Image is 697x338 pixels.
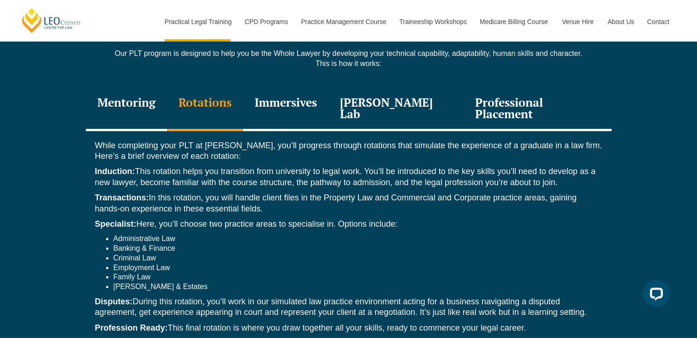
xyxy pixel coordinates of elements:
[95,323,168,332] strong: Profession Ready:
[95,167,135,176] strong: Induction:
[95,140,602,162] p: While completing your PLT at [PERSON_NAME], you’ll progress through rotations that simulate the e...
[95,219,602,229] p: Here, you’ll choose two practice areas to specialise in. Options include:
[113,244,602,253] li: Banking & Finance
[95,296,602,318] p: During this rotation, you’ll work in our simulated law practice environment acting for a business...
[86,48,612,78] div: Our PLT program is designed to help you be the Whole Lawyer by developing your technical capabili...
[113,272,602,282] li: Family Law
[243,87,328,131] div: Immersives
[167,87,243,131] div: Rotations
[464,87,611,131] div: Professional Placement
[294,2,393,42] a: Practice Management Course
[328,87,464,131] div: [PERSON_NAME] Lab
[113,263,602,273] li: Employment Law
[473,2,555,42] a: Medicare Billing Course
[95,193,149,202] strong: Transactions:
[95,166,602,188] p: This rotation helps you transition from university to legal work. You’ll be introduced to the key...
[635,276,674,315] iframe: LiveChat chat widget
[86,87,167,131] div: Mentoring
[113,253,602,263] li: Criminal Law
[95,323,602,333] p: This final rotation is where you draw together all your skills, ready to commence your legal career.
[95,297,133,306] strong: Disputes:
[95,193,602,214] p: In this rotation, you will handle client files in the Property Law and Commercial and Corporate p...
[640,2,676,42] a: Contact
[113,282,602,292] li: [PERSON_NAME] & Estates
[21,7,82,34] a: [PERSON_NAME] Centre for Law
[238,2,294,42] a: CPD Programs
[95,219,137,229] strong: Specialist:
[555,2,601,42] a: Venue Hire
[393,2,473,42] a: Traineeship Workshops
[601,2,640,42] a: About Us
[158,2,238,42] a: Practical Legal Training
[113,234,602,244] li: Administrative Law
